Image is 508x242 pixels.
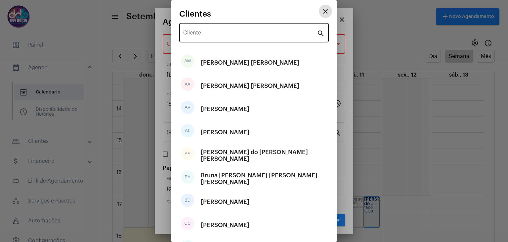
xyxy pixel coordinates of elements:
[321,7,329,15] mat-icon: close
[201,146,327,165] div: [PERSON_NAME] do [PERSON_NAME] [PERSON_NAME]
[181,147,194,160] div: AA
[181,217,194,230] div: CC
[317,29,325,37] mat-icon: search
[181,101,194,114] div: AP
[183,31,317,37] input: Pesquisar cliente
[181,78,194,91] div: AA
[181,54,194,68] div: AM
[201,122,249,142] div: [PERSON_NAME]
[201,169,327,189] div: Bruna [PERSON_NAME] [PERSON_NAME] [PERSON_NAME]
[201,53,299,73] div: [PERSON_NAME] [PERSON_NAME]
[181,170,194,184] div: BA
[181,194,194,207] div: BD
[201,76,299,96] div: [PERSON_NAME] [PERSON_NAME]
[201,215,249,235] div: [PERSON_NAME]
[201,192,249,212] div: [PERSON_NAME]
[179,10,211,18] span: Clientes
[181,124,194,137] div: AL
[201,99,249,119] div: [PERSON_NAME]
